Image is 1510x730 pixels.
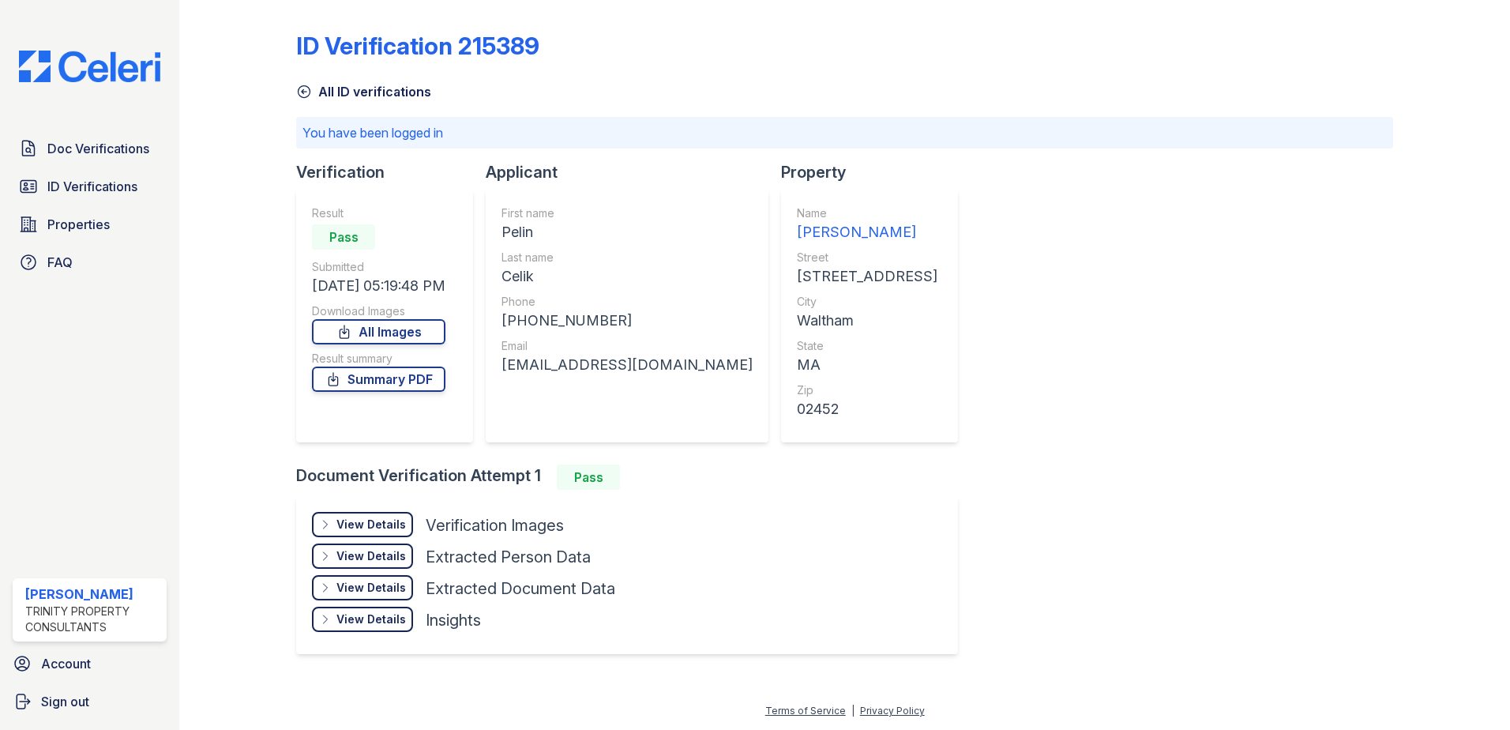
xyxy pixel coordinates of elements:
div: [STREET_ADDRESS] [797,265,937,288]
div: Document Verification Attempt 1 [296,465,971,490]
a: Account [6,648,173,679]
a: Summary PDF [312,367,445,392]
iframe: chat widget [1444,667,1494,714]
a: Terms of Service [765,705,846,717]
div: View Details [336,611,406,627]
a: Sign out [6,686,173,717]
div: Waltham [797,310,937,332]
div: Celik [501,265,753,288]
div: City [797,294,937,310]
a: Name [PERSON_NAME] [797,205,937,243]
div: Verification Images [426,514,564,536]
span: ID Verifications [47,177,137,196]
div: [PERSON_NAME] [797,221,937,243]
span: FAQ [47,253,73,272]
div: State [797,338,937,354]
div: Submitted [312,259,445,275]
div: Result summary [312,351,445,367]
span: Sign out [41,692,89,711]
div: Name [797,205,937,221]
img: CE_Logo_Blue-a8612792a0a2168367f1c8372b55b34899dd931a85d93a1a3d3e32e68fde9ad4.png [6,51,173,82]
div: View Details [336,580,406,596]
div: ID Verification 215389 [296,32,539,60]
div: | [851,705,855,717]
div: Email [501,338,753,354]
a: All Images [312,319,445,344]
a: FAQ [13,246,167,278]
a: Privacy Policy [860,705,925,717]
div: [EMAIL_ADDRESS][DOMAIN_NAME] [501,354,753,376]
a: ID Verifications [13,171,167,202]
div: Pelin [501,221,753,243]
div: 02452 [797,398,937,420]
div: First name [501,205,753,221]
div: Property [781,161,971,183]
div: Result [312,205,445,221]
a: All ID verifications [296,82,431,101]
span: Properties [47,215,110,234]
div: Phone [501,294,753,310]
div: Zip [797,382,937,398]
div: Verification [296,161,486,183]
div: View Details [336,548,406,564]
div: Pass [312,224,375,250]
span: Account [41,654,91,673]
a: Doc Verifications [13,133,167,164]
div: Extracted Person Data [426,546,591,568]
div: View Details [336,517,406,532]
div: [DATE] 05:19:48 PM [312,275,445,297]
div: Insights [426,609,481,631]
div: [PERSON_NAME] [25,585,160,604]
div: MA [797,354,937,376]
div: Trinity Property Consultants [25,604,160,635]
a: Properties [13,209,167,240]
div: Pass [557,465,620,490]
div: Extracted Document Data [426,578,615,600]
div: Applicant [486,161,781,183]
div: Download Images [312,303,445,319]
div: [PHONE_NUMBER] [501,310,753,332]
span: Doc Verifications [47,139,149,158]
p: You have been logged in [302,123,1387,142]
div: Last name [501,250,753,265]
div: Street [797,250,937,265]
